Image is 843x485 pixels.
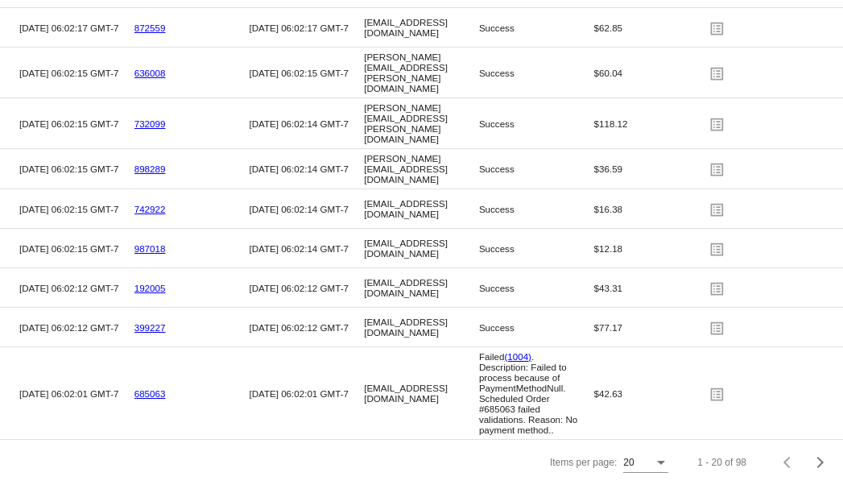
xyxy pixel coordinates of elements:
mat-cell: [EMAIL_ADDRESS][DOMAIN_NAME] [364,13,479,42]
mat-cell: $42.63 [594,384,709,403]
mat-cell: [DATE] 06:02:12 GMT-7 [19,279,134,297]
a: 732099 [134,118,166,129]
mat-select: Items per page: [623,458,668,469]
mat-cell: [DATE] 06:02:15 GMT-7 [19,239,134,258]
mat-cell: [DATE] 06:02:14 GMT-7 [249,200,364,218]
mat-icon: list_alt [709,315,728,340]
button: Previous page [772,446,804,479]
button: Next page [804,446,837,479]
mat-cell: [DATE] 06:02:12 GMT-7 [19,318,134,337]
a: 192005 [134,283,166,293]
mat-icon: list_alt [709,156,728,181]
span: Success [479,243,514,254]
mat-icon: list_alt [709,197,728,222]
mat-cell: [PERSON_NAME][EMAIL_ADDRESS][PERSON_NAME][DOMAIN_NAME] [364,98,479,148]
span: Success [479,118,514,129]
span: 20 [623,457,634,468]
a: 685063 [134,388,166,399]
mat-cell: [DATE] 06:02:15 GMT-7 [19,200,134,218]
a: (1004) [504,351,531,362]
a: 987018 [134,243,166,254]
mat-cell: [DATE] 06:02:01 GMT-7 [249,384,364,403]
mat-icon: list_alt [709,276,728,301]
mat-cell: [DATE] 06:02:17 GMT-7 [249,19,364,37]
mat-icon: list_alt [709,111,728,136]
mat-cell: [DATE] 06:02:15 GMT-7 [19,114,134,133]
mat-cell: [DATE] 06:02:14 GMT-7 [249,160,364,178]
mat-cell: [DATE] 06:02:15 GMT-7 [19,160,134,178]
mat-cell: [DATE] 06:02:17 GMT-7 [19,19,134,37]
mat-cell: [EMAIL_ADDRESS][DOMAIN_NAME] [364,234,479,263]
mat-cell: [EMAIL_ADDRESS][DOMAIN_NAME] [364,273,479,302]
mat-cell: $12.18 [594,239,709,258]
mat-cell: [DATE] 06:02:12 GMT-7 [249,318,364,337]
mat-cell: $43.31 [594,279,709,297]
span: Success [479,204,514,214]
mat-cell: [DATE] 06:02:14 GMT-7 [249,114,364,133]
mat-cell: [DATE] 06:02:14 GMT-7 [249,239,364,258]
mat-icon: list_alt [709,236,728,261]
mat-cell: $36.59 [594,160,709,178]
mat-cell: [DATE] 06:02:15 GMT-7 [249,64,364,82]
span: Success [479,164,514,174]
span: Success [479,23,514,33]
mat-cell: [EMAIL_ADDRESS][DOMAIN_NAME] [364,379,479,408]
mat-cell: [EMAIL_ADDRESS][DOMAIN_NAME] [364,313,479,342]
div: Items per page: [550,457,617,468]
span: Failed . Description: Failed to process because of PaymentMethodNull. Scheduled Order #685063 fai... [479,351,577,435]
mat-cell: [DATE] 06:02:15 GMT-7 [19,64,134,82]
mat-cell: [DATE] 06:02:01 GMT-7 [19,384,134,403]
a: 742922 [134,204,166,214]
mat-icon: list_alt [709,60,728,85]
mat-cell: $60.04 [594,64,709,82]
mat-cell: [DATE] 06:02:12 GMT-7 [249,279,364,297]
span: Success [479,283,514,293]
mat-cell: $62.85 [594,19,709,37]
span: Success [479,322,514,333]
mat-icon: list_alt [709,15,728,40]
mat-cell: $118.12 [594,114,709,133]
mat-cell: [PERSON_NAME][EMAIL_ADDRESS][DOMAIN_NAME] [364,149,479,189]
mat-icon: list_alt [709,381,728,406]
mat-cell: [EMAIL_ADDRESS][DOMAIN_NAME] [364,194,479,223]
a: 872559 [134,23,166,33]
a: 399227 [134,322,166,333]
mat-cell: $77.17 [594,318,709,337]
span: Success [479,68,514,78]
mat-cell: [PERSON_NAME][EMAIL_ADDRESS][PERSON_NAME][DOMAIN_NAME] [364,48,479,97]
mat-cell: $16.38 [594,200,709,218]
a: 636008 [134,68,166,78]
div: 1 - 20 of 98 [697,457,746,468]
a: 898289 [134,164,166,174]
